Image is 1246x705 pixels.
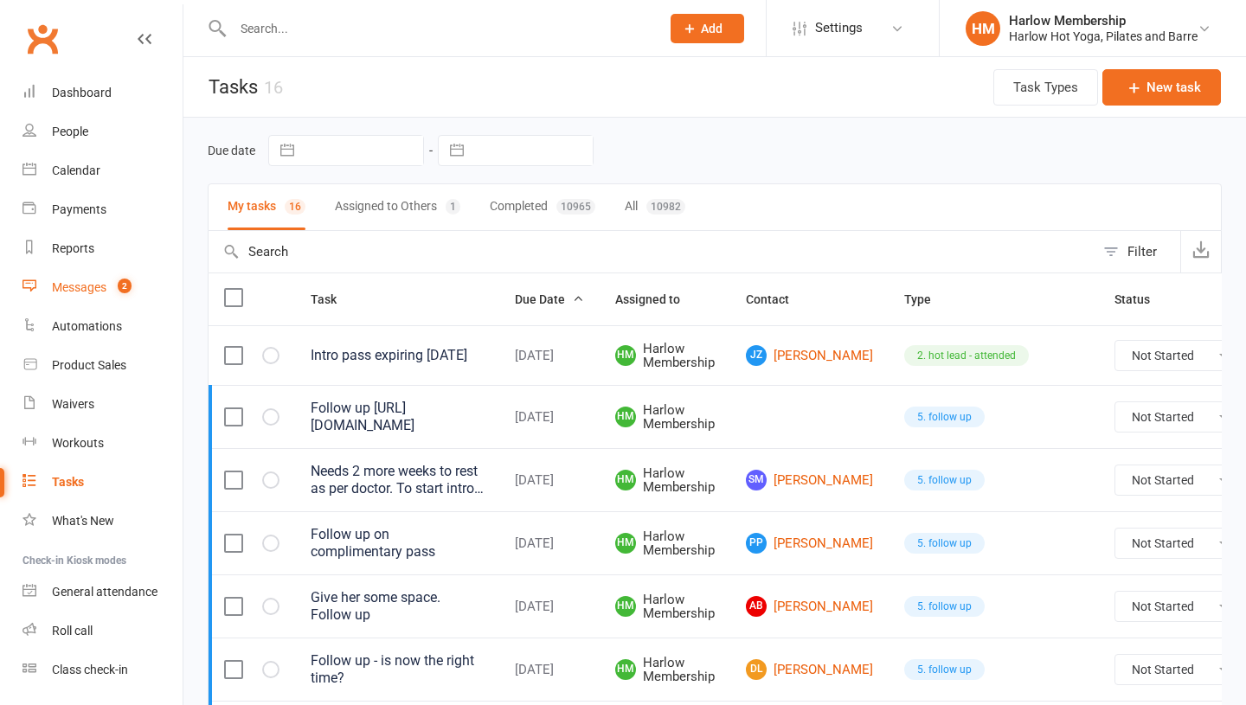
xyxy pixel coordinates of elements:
span: 2 [118,279,132,293]
button: New task [1102,69,1221,106]
a: Payments [22,190,183,229]
span: SM [746,470,767,490]
div: General attendance [52,585,157,599]
span: JZ [746,345,767,366]
a: Roll call [22,612,183,651]
div: [DATE] [515,410,584,425]
span: Status [1114,292,1169,306]
div: [DATE] [515,599,584,614]
span: PP [746,533,767,554]
span: Harlow Membership [615,403,715,432]
span: Task [311,292,356,306]
div: 16 [264,77,283,98]
div: 2. hot lead - attended [904,345,1029,366]
button: Assigned to [615,289,699,310]
a: Clubworx [21,17,64,61]
span: HM [615,659,636,680]
a: Tasks [22,463,183,502]
div: Product Sales [52,358,126,372]
a: SM[PERSON_NAME] [746,470,873,490]
span: Type [904,292,950,306]
h1: Tasks [183,57,283,117]
div: Waivers [52,397,94,411]
a: AB[PERSON_NAME] [746,596,873,617]
a: JZ[PERSON_NAME] [746,345,873,366]
a: Reports [22,229,183,268]
div: Roll call [52,624,93,638]
div: Calendar [52,163,100,177]
a: General attendance kiosk mode [22,573,183,612]
a: Workouts [22,424,183,463]
div: 5. follow up [904,596,985,617]
div: 5. follow up [904,533,985,554]
div: 1 [446,199,460,215]
a: Dashboard [22,74,183,112]
button: Add [671,14,744,43]
a: Class kiosk mode [22,651,183,689]
label: Due date [208,144,255,157]
div: Filter [1127,241,1157,262]
button: Status [1114,289,1169,310]
span: DL [746,659,767,680]
div: Reports [52,241,94,255]
span: Harlow Membership [615,656,715,684]
span: HM [615,407,636,427]
a: What's New [22,502,183,541]
span: Settings [815,9,863,48]
div: [DATE] [515,349,584,363]
div: Workouts [52,436,104,450]
a: DL[PERSON_NAME] [746,659,873,680]
div: 5. follow up [904,659,985,680]
div: 5. follow up [904,407,985,427]
span: Assigned to [615,292,699,306]
div: 16 [285,199,305,215]
button: Type [904,289,950,310]
span: Due Date [515,292,584,306]
span: Harlow Membership [615,342,715,370]
div: 10965 [556,199,595,215]
a: Automations [22,307,183,346]
div: Class check-in [52,663,128,676]
span: Harlow Membership [615,466,715,495]
span: Harlow Membership [615,593,715,621]
div: Messages [52,280,106,294]
div: Automations [52,319,122,333]
button: Contact [746,289,808,310]
button: Assigned to Others1 [335,184,460,230]
span: Contact [746,292,808,306]
div: Harlow Hot Yoga, Pilates and Barre [1009,29,1198,44]
input: Search... [228,16,648,41]
div: Payments [52,202,106,216]
div: 10982 [646,199,685,215]
button: My tasks16 [228,184,305,230]
span: HM [615,596,636,617]
div: Intro pass expiring [DATE] [311,347,484,364]
div: Follow up [URL][DOMAIN_NAME] [311,400,484,434]
div: [DATE] [515,663,584,677]
span: Harlow Membership [615,529,715,558]
div: HM [966,11,1000,46]
a: Calendar [22,151,183,190]
span: HM [615,533,636,554]
div: [DATE] [515,473,584,488]
a: PP[PERSON_NAME] [746,533,873,554]
button: Task [311,289,356,310]
div: People [52,125,88,138]
button: Task Types [993,69,1098,106]
button: Filter [1095,231,1180,272]
div: Follow up - is now the right time? [311,652,484,687]
div: Needs 2 more weeks to rest as per doctor. To start intro pass then. Agreed for me to call him 2 w... [311,463,484,497]
input: Search [209,231,1095,272]
button: Due Date [515,289,584,310]
div: Harlow Membership [1009,13,1198,29]
div: [DATE] [515,536,584,551]
span: AB [746,596,767,617]
span: Add [701,22,723,35]
div: Follow up on complimentary pass [311,526,484,561]
div: 5. follow up [904,470,985,490]
div: Give her some space. Follow up [311,589,484,624]
div: Tasks [52,475,84,489]
a: Waivers [22,385,183,424]
a: Product Sales [22,346,183,385]
a: People [22,112,183,151]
